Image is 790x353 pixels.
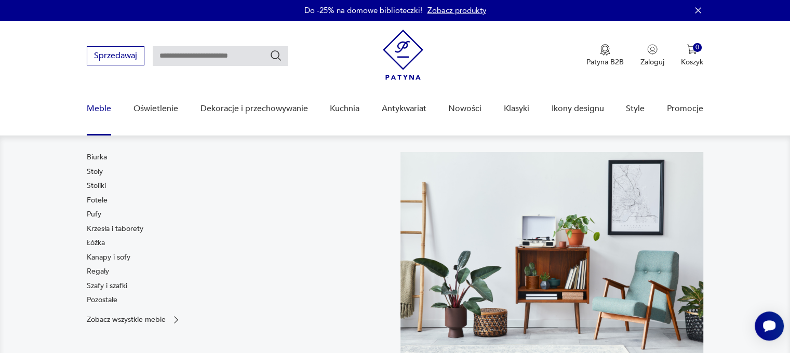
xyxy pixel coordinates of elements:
[586,44,624,67] button: Patyna B2B
[667,89,703,129] a: Promocje
[87,195,108,206] a: Fotele
[600,44,610,56] img: Ikona medalu
[626,89,645,129] a: Style
[586,44,624,67] a: Ikona medaluPatyna B2B
[270,49,282,62] button: Szukaj
[87,46,144,65] button: Sprzedawaj
[755,311,784,341] iframe: Smartsupp widget button
[681,57,703,67] p: Koszyk
[551,89,604,129] a: Ikony designu
[681,44,703,67] button: 0Koszyk
[87,266,109,277] a: Regały
[87,89,111,129] a: Meble
[87,281,127,291] a: Szafy i szafki
[133,89,178,129] a: Oświetlenie
[304,5,422,16] p: Do -25% na domowe biblioteczki!
[87,53,144,60] a: Sprzedawaj
[427,5,486,16] a: Zobacz produkty
[448,89,481,129] a: Nowości
[87,224,143,234] a: Krzesła i taborety
[330,89,359,129] a: Kuchnia
[687,44,697,55] img: Ikona koszyka
[647,44,658,55] img: Ikonka użytkownika
[87,252,130,263] a: Kanapy i sofy
[87,315,181,325] a: Zobacz wszystkie meble
[87,181,106,191] a: Stoliki
[87,316,166,323] p: Zobacz wszystkie meble
[87,295,117,305] a: Pozostałe
[693,43,702,52] div: 0
[640,44,664,67] button: Zaloguj
[382,89,426,129] a: Antykwariat
[586,57,624,67] p: Patyna B2B
[200,89,307,129] a: Dekoracje i przechowywanie
[640,57,664,67] p: Zaloguj
[87,167,103,177] a: Stoły
[87,209,101,220] a: Pufy
[87,238,105,248] a: Łóżka
[504,89,529,129] a: Klasyki
[383,30,423,80] img: Patyna - sklep z meblami i dekoracjami vintage
[87,152,107,162] a: Biurka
